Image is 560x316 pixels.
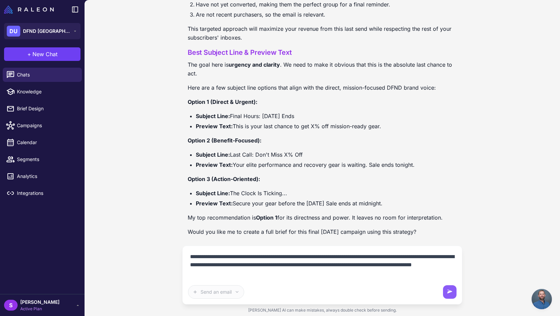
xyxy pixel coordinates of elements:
span: Knowledge [17,88,76,95]
span: Active Plan [20,306,60,312]
li: The Clock Is Ticking... [196,189,457,198]
li: Final Hours: [DATE] Ends [196,112,457,120]
strong: urgency and clarity [229,61,280,68]
a: Integrations [3,186,82,200]
p: My top recommendation is for its directness and power. It leaves no room for interpretation. [188,213,457,222]
strong: Option 1 (Direct & Urgent): [188,98,257,105]
a: Knowledge [3,85,82,99]
span: Segments [17,156,76,163]
strong: Preview Text: [196,200,233,207]
span: Calendar [17,139,76,146]
li: Last Call: Don't Miss X% Off [196,150,457,159]
span: Analytics [17,173,76,180]
button: DUDFND [GEOGRAPHIC_DATA] [4,23,80,39]
strong: Preview Text: [196,123,233,130]
strong: Subject Line: [196,190,230,197]
button: +New Chat [4,47,80,61]
img: Raleon Logo [4,5,54,14]
a: Segments [3,152,82,166]
strong: Option 1 [256,214,277,221]
span: Campaigns [17,122,76,129]
span: + [27,50,31,58]
a: Analytics [3,169,82,183]
div: DU [7,26,20,37]
span: Chats [17,71,76,78]
strong: Preview Text: [196,161,233,168]
p: Here are a few subject line options that align with the direct, mission-focused DFND brand voice: [188,83,457,92]
li: This is your last chance to get X% off mission-ready gear. [196,122,457,131]
strong: Subject Line: [196,151,230,158]
span: Brief Design [17,105,76,112]
span: DFND [GEOGRAPHIC_DATA] [23,27,70,35]
a: Raleon Logo [4,5,56,14]
li: Are not recent purchasers, so the email is relevant. [196,10,457,19]
p: Would you like me to create a full brief for this final [DATE] campaign using this strategy? [188,227,457,236]
strong: Option 2 (Benefit-Focused): [188,137,261,144]
a: Campaigns [3,118,82,133]
h3: Best Subject Line & Preview Text [188,47,457,58]
a: Chats [3,68,82,82]
li: Your elite performance and recovery gear is waiting. Sale ends tonight. [196,160,457,169]
a: Brief Design [3,101,82,116]
strong: Subject Line: [196,113,230,119]
div: [PERSON_NAME] AI can make mistakes, always double check before sending. [182,304,462,316]
a: Calendar [3,135,82,150]
p: The goal here is . We need to make it obvious that this is the absolute last chance to act. [188,60,457,78]
a: Open chat [532,289,552,309]
p: This targeted approach will maximize your revenue from this last send while respecting the rest o... [188,24,457,42]
div: S [4,300,18,311]
li: Secure your gear before the [DATE] Sale ends at midnight. [196,199,457,208]
button: Send an email [188,285,244,299]
strong: Option 3 (Action-Oriented): [188,176,260,182]
span: [PERSON_NAME] [20,298,60,306]
span: New Chat [32,50,57,58]
span: Integrations [17,189,76,197]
